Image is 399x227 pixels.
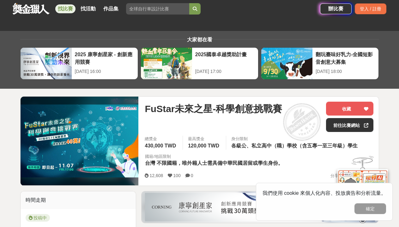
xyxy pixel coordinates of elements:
div: 時間走期 [21,191,136,209]
a: 辦比賽 [320,3,352,14]
span: 總獎金 [145,136,178,142]
input: 全球自行車設計比賽 [126,3,189,15]
span: 430,000 TWD [145,143,176,148]
span: 大家都在看 [185,37,214,42]
div: 身分限制 [231,136,359,142]
div: 2025 康寧創星家 - 創新應用競賽 [75,51,135,65]
a: 作品集 [101,4,121,13]
div: 國籍/地區限制 [145,153,285,160]
img: Cover Image [21,105,139,177]
span: 0 [191,173,193,178]
a: 找比賽 [55,4,76,13]
span: 最高獎金 [188,136,221,142]
div: [DATE] 18:00 [316,68,375,75]
div: 翻玩臺味好乳力-全國短影音創意大募集 [316,51,375,65]
span: 分享至 [330,171,343,181]
span: 100 [173,173,180,178]
span: 台灣 [145,160,155,166]
div: [DATE] 17:00 [195,68,255,75]
a: 找活動 [78,4,98,13]
span: 我們使用 cookie 來個人化內容、投放廣告和分析流量。 [263,190,386,196]
button: 收藏 [326,102,373,116]
img: d2146d9a-e6f6-4337-9592-8cefde37ba6b.png [337,169,388,211]
span: 不限國籍，唯外籍人士需具備中華民國居留或學生身份。 [157,160,283,166]
span: 投稿中 [26,214,50,222]
a: 2025 康寧創星家 - 創新應用競賽[DATE] 16:00 [20,47,138,80]
button: 確定 [354,203,386,214]
span: 120,000 TWD [188,143,219,148]
a: 翻玩臺味好乳力-全國短影音創意大募集[DATE] 18:00 [261,47,379,80]
span: 12,608 [149,173,163,178]
a: 2025國泰卓越獎助計畫[DATE] 17:00 [141,47,258,80]
img: be6ed63e-7b41-4cb8-917a-a53bd949b1b4.png [145,193,375,221]
div: [DATE] 16:00 [75,68,135,75]
div: 2025國泰卓越獎助計畫 [195,51,255,65]
a: 前往比賽網站 [326,118,373,132]
span: 各級公、私立高中（職）學校（含五專一至三年級）學生 [231,143,358,148]
div: 登入 / 註冊 [355,3,386,14]
span: FuStar未來之星-科學創意挑戰賽 [145,102,282,116]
